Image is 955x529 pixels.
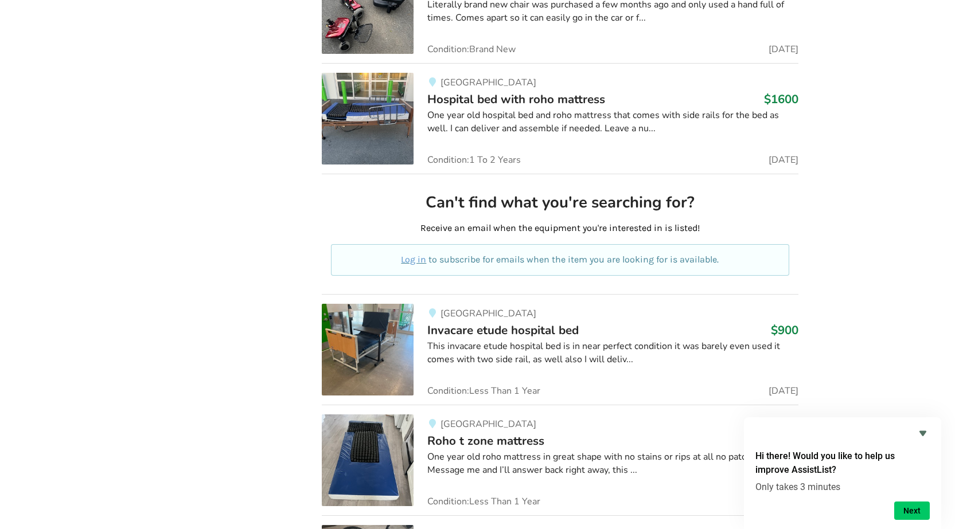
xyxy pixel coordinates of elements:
div: One year old hospital bed and roho mattress that comes with side rails for the bed as well. I can... [427,109,798,135]
a: Log in [401,254,426,265]
div: Hi there! Would you like to help us improve AssistList? [755,426,930,520]
span: Condition: 1 To 2 Years [427,155,521,164]
span: Hospital bed with roho mattress [427,91,605,107]
p: to subscribe for emails when the item you are looking for is available. [345,253,775,267]
span: [DATE] [769,386,798,395]
span: [DATE] [769,45,798,54]
button: Next question [894,501,930,520]
img: bedroom equipment-roho t zone mattress [322,414,414,506]
a: bedroom equipment-roho t zone mattress [GEOGRAPHIC_DATA]Roho t zone mattress$850One year old roho... [322,405,798,515]
span: Invacare etude hospital bed [427,322,579,338]
a: bedroom equipment-hospital bed with roho mattress [GEOGRAPHIC_DATA]Hospital bed with roho mattres... [322,63,798,174]
span: [GEOGRAPHIC_DATA] [441,307,536,320]
span: [DATE] [769,155,798,164]
p: Receive an email when the equipment you're interested in is listed! [331,222,789,235]
button: Hide survey [916,426,930,440]
a: bedroom equipment-invacare etude hospital bed[GEOGRAPHIC_DATA]Invacare etude hospital bed$900This... [322,294,798,405]
h2: Hi there! Would you like to help us improve AssistList? [755,449,930,477]
span: [GEOGRAPHIC_DATA] [441,418,536,430]
h2: Can't find what you're searching for? [331,193,789,213]
h3: $900 [771,323,798,338]
div: One year old roho mattress in great shape with no stains or rips at all no patches either. Messag... [427,450,798,477]
img: bedroom equipment-invacare etude hospital bed [322,304,414,395]
div: This invacare etude hospital bed is in near perfect condition it was barely even used it comes wi... [427,340,798,366]
span: Condition: Brand New [427,45,516,54]
span: Condition: Less Than 1 Year [427,497,540,506]
span: Condition: Less Than 1 Year [427,386,540,395]
span: [GEOGRAPHIC_DATA] [441,76,536,89]
h3: $1600 [764,92,798,107]
p: Only takes 3 minutes [755,481,930,492]
img: bedroom equipment-hospital bed with roho mattress [322,73,414,164]
span: Roho t zone mattress [427,433,544,449]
